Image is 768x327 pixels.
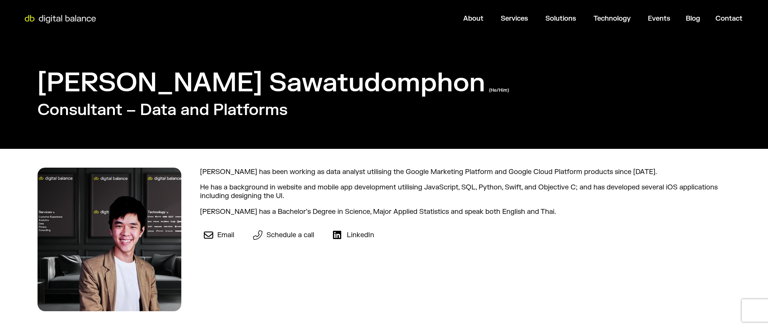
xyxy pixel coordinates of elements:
p: [PERSON_NAME] has a Bachelor’s Degree in Science, Major Applied Statistics and speak both English... [200,207,730,216]
a: Blog [686,14,700,23]
h1: [PERSON_NAME] Sawatudomphon [38,66,485,100]
img: Digital Balance logo [19,15,102,23]
p: [PERSON_NAME] has been working as data analyst utilising the Google Marketing Platform and Google... [200,168,730,176]
img: Puriphan "Pream" Sawatudomphon [38,168,181,312]
span: LinkedIn [345,231,374,239]
span: Email [215,231,234,239]
a: About [463,14,483,23]
h4: (He/Him) [489,88,509,94]
p: He has a background in website and mobile app development utilising JavaScript, SQL, Python, Swif... [200,183,730,201]
a: Technology [593,14,631,23]
nav: Menu [103,11,748,26]
span: Schedule a call [265,231,314,239]
a: Schedule a call [253,230,314,240]
div: Menu Toggle [103,11,748,26]
a: Events [648,14,670,23]
a: Services [501,14,528,23]
a: LinkedIn [333,230,374,240]
a: Contact [715,14,742,23]
h2: Consultant – Data and Platforms [38,100,288,121]
a: Solutions [545,14,576,23]
a: Email [204,230,234,240]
